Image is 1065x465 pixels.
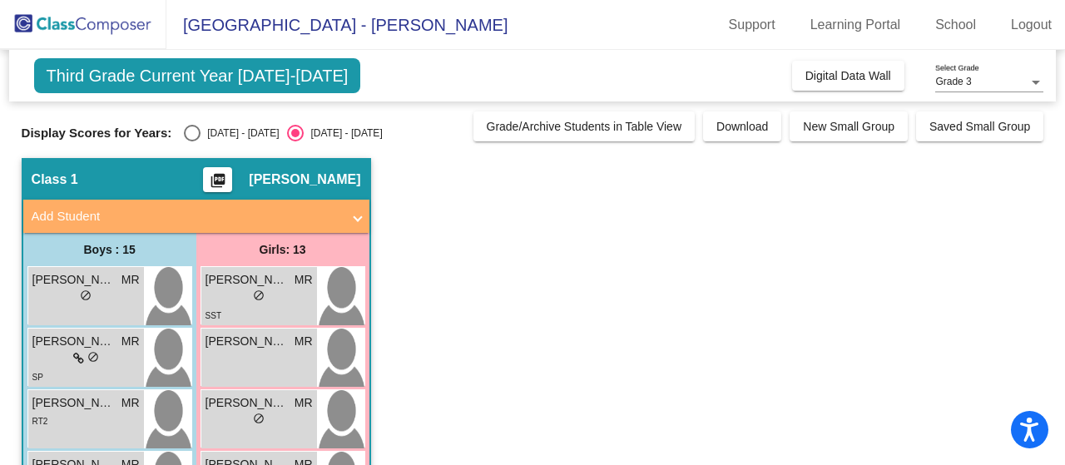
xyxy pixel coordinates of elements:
[295,333,313,350] span: MR
[121,394,140,412] span: MR
[203,167,232,192] button: Print Students Details
[304,126,382,141] div: [DATE] - [DATE]
[916,111,1043,141] button: Saved Small Group
[23,233,196,266] div: Boys : 15
[473,111,696,141] button: Grade/Archive Students in Table View
[32,271,116,289] span: [PERSON_NAME]
[935,76,971,87] span: Grade 3
[253,413,265,424] span: do_not_disturb_alt
[34,58,361,93] span: Third Grade Current Year [DATE]-[DATE]
[166,12,508,38] span: [GEOGRAPHIC_DATA] - [PERSON_NAME]
[487,120,682,133] span: Grade/Archive Students in Table View
[32,171,78,188] span: Class 1
[201,126,279,141] div: [DATE] - [DATE]
[121,333,140,350] span: MR
[196,233,369,266] div: Girls: 13
[206,311,221,320] span: SST
[87,351,99,363] span: do_not_disturb_alt
[32,373,43,382] span: SP
[998,12,1065,38] a: Logout
[922,12,989,38] a: School
[32,207,341,226] mat-panel-title: Add Student
[716,12,789,38] a: Support
[32,417,48,426] span: RT2
[929,120,1030,133] span: Saved Small Group
[295,271,313,289] span: MR
[792,61,904,91] button: Digital Data Wall
[121,271,140,289] span: MR
[295,394,313,412] span: MR
[32,333,116,350] span: [PERSON_NAME]
[208,172,228,195] mat-icon: picture_as_pdf
[80,289,92,301] span: do_not_disturb_alt
[803,120,894,133] span: New Small Group
[184,125,382,141] mat-radio-group: Select an option
[23,200,369,233] mat-expansion-panel-header: Add Student
[206,394,289,412] span: [PERSON_NAME]
[32,394,116,412] span: [PERSON_NAME] [PERSON_NAME]
[206,333,289,350] span: [PERSON_NAME]
[253,289,265,301] span: do_not_disturb_alt
[716,120,768,133] span: Download
[703,111,781,141] button: Download
[206,271,289,289] span: [PERSON_NAME] [PERSON_NAME]
[22,126,172,141] span: Display Scores for Years:
[790,111,908,141] button: New Small Group
[249,171,360,188] span: [PERSON_NAME]
[805,69,891,82] span: Digital Data Wall
[797,12,914,38] a: Learning Portal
